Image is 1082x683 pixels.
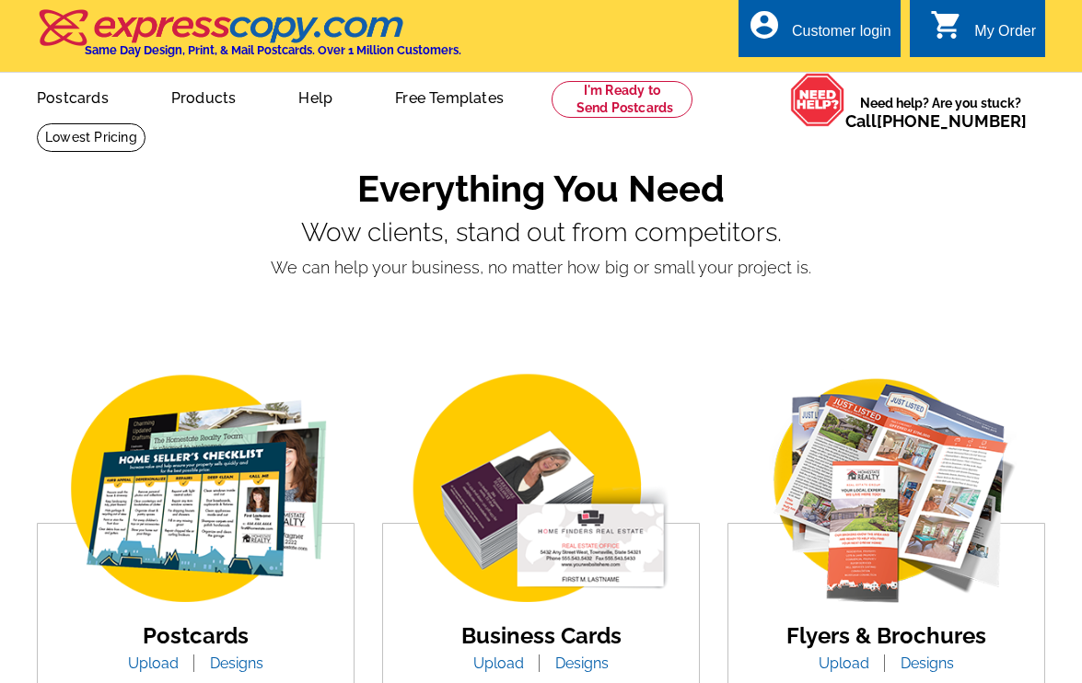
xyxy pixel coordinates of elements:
[887,654,968,672] a: Designs
[460,654,538,672] a: Upload
[37,167,1045,211] h1: Everything You Need
[269,75,362,118] a: Help
[196,654,277,672] a: Designs
[748,20,891,43] a: account_circle Customer login
[930,8,963,41] i: shopping_cart
[461,622,622,649] a: Business Cards
[143,622,249,649] a: Postcards
[790,73,845,127] img: help
[114,654,192,672] a: Upload
[385,369,698,611] img: business-card.png
[366,75,533,118] a: Free Templates
[37,218,1045,248] p: Wow clients, stand out from competitors.
[877,111,1027,131] a: [PHONE_NUMBER]
[142,75,266,118] a: Products
[730,369,1043,611] img: flyer-card.png
[974,23,1036,49] div: My Order
[792,23,891,49] div: Customer login
[786,622,986,649] a: Flyers & Brochures
[7,75,138,118] a: Postcards
[37,255,1045,280] p: We can help your business, no matter how big or small your project is.
[845,94,1036,131] span: Need help? Are you stuck?
[37,22,461,57] a: Same Day Design, Print, & Mail Postcards. Over 1 Million Customers.
[541,654,622,672] a: Designs
[748,8,781,41] i: account_circle
[40,369,353,611] img: img_postcard.png
[930,20,1036,43] a: shopping_cart My Order
[845,111,1027,131] span: Call
[85,43,461,57] h4: Same Day Design, Print, & Mail Postcards. Over 1 Million Customers.
[805,654,883,672] a: Upload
